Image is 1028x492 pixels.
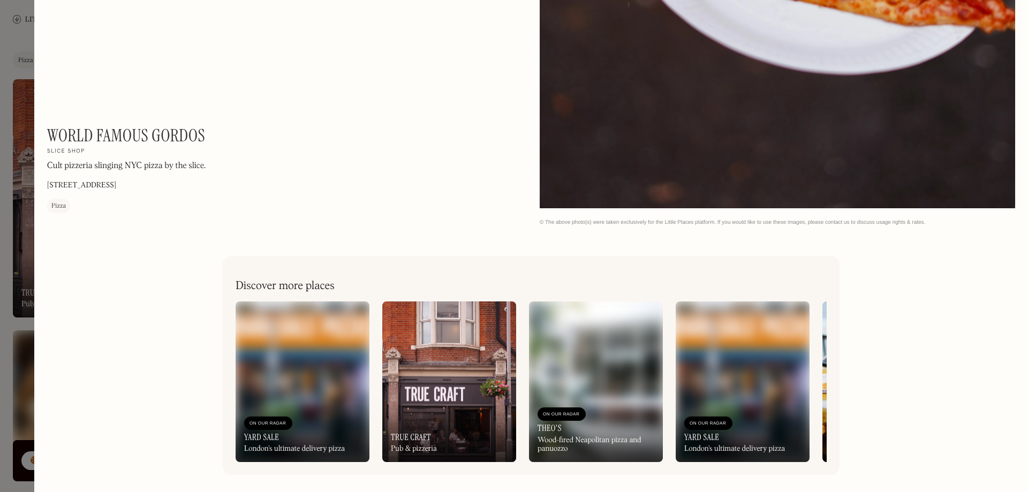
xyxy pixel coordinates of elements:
h3: Yard Sale [684,432,719,442]
h3: Yard Sale [244,432,279,442]
div: On Our Radar [543,409,580,420]
div: Pub & pizzeria [391,444,437,453]
div: On Our Radar [250,418,287,429]
a: On Our RadarYard SaleLondon's ultimate delivery pizza [236,301,369,462]
h2: Slice shop [47,148,85,155]
h3: Theo's [538,423,562,433]
h3: True Craft [391,432,431,442]
p: [STREET_ADDRESS] [47,180,116,191]
a: On Our RadarTheo'sWood-fired Neapolitan pizza and panuozzo [529,301,663,462]
div: London's ultimate delivery pizza [684,444,785,453]
h1: World Famous Gordos [47,125,205,146]
a: Flat EarthPizzas which are considerate to the planet [822,301,956,462]
p: Cult pizzeria slinging NYC pizza by the slice. [47,160,206,172]
h2: Discover more places [236,279,335,293]
div: On Our Radar [690,418,727,429]
div: © The above photo(s) were taken exclusively for the Little Places platform. If you would like to ... [540,219,1015,226]
a: True CraftPub & pizzeria [382,301,516,462]
div: Wood-fired Neapolitan pizza and panuozzo [538,436,654,454]
div: London's ultimate delivery pizza [244,444,345,453]
div: Pizza [51,201,66,211]
a: On Our RadarYard SaleLondon's ultimate delivery pizza [676,301,810,462]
